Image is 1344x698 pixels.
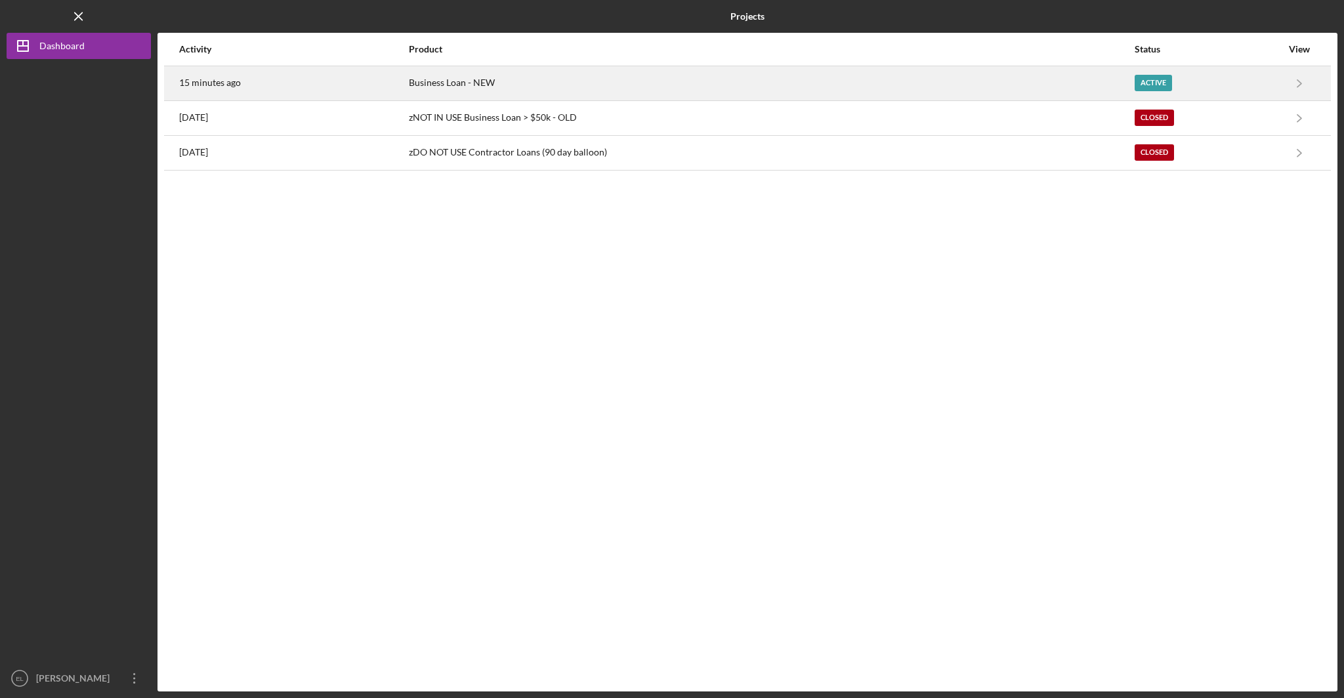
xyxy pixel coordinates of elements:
div: Active [1135,75,1172,91]
time: 2022-01-03 17:57 [179,147,208,157]
text: EL [16,675,24,682]
div: Closed [1135,144,1174,161]
div: Activity [179,44,408,54]
button: Dashboard [7,33,151,59]
div: zDO NOT USE Contractor Loans (90 day balloon) [409,136,1134,169]
div: Dashboard [39,33,85,62]
div: Status [1135,44,1282,54]
time: 2022-03-03 17:49 [179,112,208,123]
div: View [1283,44,1316,54]
div: Business Loan - NEW [409,67,1134,100]
div: zNOT IN USE Business Loan > $50k - OLD [409,102,1134,134]
div: Closed [1135,110,1174,126]
time: 2025-08-22 21:01 [179,77,241,88]
div: [PERSON_NAME] [33,665,118,695]
div: Product [409,44,1134,54]
button: EL[PERSON_NAME] [7,665,151,691]
b: Projects [730,11,765,22]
